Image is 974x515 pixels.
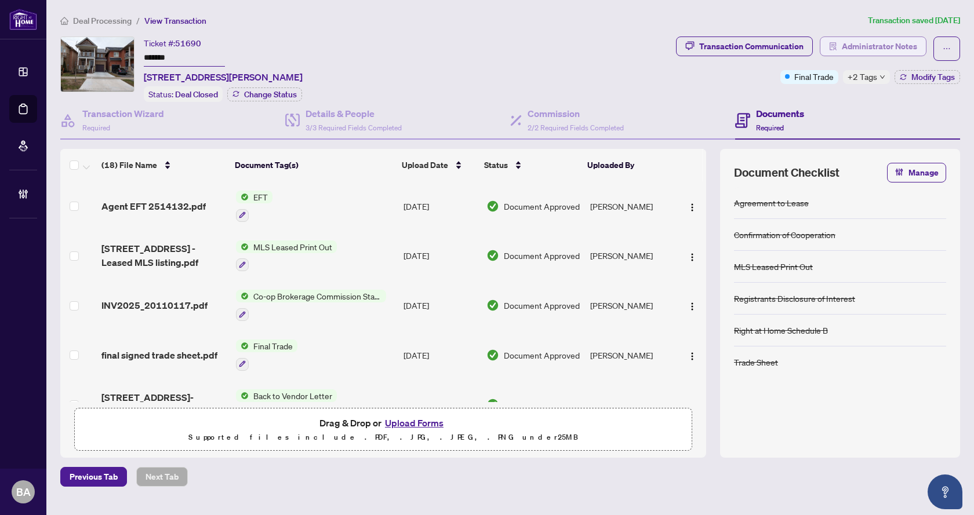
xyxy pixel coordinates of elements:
div: Registrants Disclosure of Interest [734,292,855,305]
th: Status [479,149,583,181]
span: Document Checklist [734,165,839,181]
button: Previous Tab [60,467,127,487]
span: MLS Leased Print Out [249,240,337,253]
button: Logo [683,197,702,216]
h4: Transaction Wizard [82,107,164,120]
td: [DATE] [399,280,482,330]
span: Administrator Notes [842,37,917,56]
span: (18) File Name [101,159,157,171]
span: View Transaction [144,16,206,26]
span: Upload Date [402,159,448,171]
span: Manage [908,163,939,182]
span: [STREET_ADDRESS] - Leased MLS listing.pdf [101,242,226,269]
h4: Details & People [306,107,402,120]
td: [DATE] [399,380,482,430]
span: Status [484,159,508,171]
span: Final Trade [794,70,834,83]
div: Ticket #: [144,36,201,50]
span: Previous Tab [70,467,118,486]
div: Confirmation of Cooperation [734,228,835,241]
button: Logo [683,395,702,414]
span: INV2025_20110117.pdf [101,298,208,312]
div: MLS Leased Print Out [734,260,813,273]
th: (18) File Name [97,149,230,181]
button: Modify Tags [895,70,960,84]
td: [PERSON_NAME] [586,231,677,281]
span: [STREET_ADDRESS][PERSON_NAME] [144,70,303,84]
div: Transaction Communication [699,37,804,56]
td: [DATE] [399,231,482,281]
span: Required [756,123,784,132]
img: Logo [688,401,697,411]
span: ellipsis [943,45,951,53]
span: Deal Processing [73,16,132,26]
button: Administrator Notes [820,36,926,56]
button: Status IconFinal Trade [236,339,297,371]
span: Back to Vendor Letter [249,389,337,402]
th: Document Tag(s) [230,149,397,181]
img: Logo [688,253,697,262]
article: Transaction saved [DATE] [868,14,960,27]
th: Upload Date [397,149,479,181]
img: IMG-X12254972_1.jpg [61,37,134,92]
span: 3/3 Required Fields Completed [306,123,402,132]
img: Logo [688,203,697,212]
span: +2 Tags [848,70,877,83]
span: Agent EFT 2514132.pdf [101,199,206,213]
span: Document Approved [504,398,580,411]
img: Status Icon [236,339,249,352]
td: [PERSON_NAME] [586,380,677,430]
img: Document Status [486,299,499,312]
img: Status Icon [236,290,249,302]
img: Document Status [486,398,499,411]
span: down [879,74,885,80]
button: Transaction Communication [676,36,813,56]
p: Supported files include .PDF, .JPG, .JPEG, .PNG under 25 MB [82,430,685,444]
button: Manage [887,163,946,182]
td: [PERSON_NAME] [586,280,677,330]
span: BA [16,484,31,500]
button: Status IconBack to Vendor Letter [236,389,337,421]
span: Drag & Drop or [319,415,447,430]
img: Logo [688,352,697,361]
span: EFT [249,191,272,203]
button: Logo [683,246,702,265]
div: Agreement to Lease [734,196,809,209]
img: Document Status [486,349,499,361]
button: Upload Forms [381,415,447,430]
img: Document Status [486,249,499,262]
span: 51690 [175,38,201,49]
h4: Documents [756,107,804,120]
span: 2/2 Required Fields Completed [528,123,624,132]
span: Deal Closed [175,89,218,100]
img: Status Icon [236,191,249,203]
button: Logo [683,346,702,364]
span: solution [829,42,837,50]
img: Logo [688,302,697,311]
th: Uploaded By [583,149,674,181]
span: home [60,17,68,25]
li: / [136,14,140,27]
span: Co-op Brokerage Commission Statement [249,290,386,302]
h4: Commission [528,107,624,120]
button: Status IconEFT [236,191,272,222]
div: Status: [144,86,223,102]
span: final signed trade sheet.pdf [101,348,217,362]
img: Status Icon [236,240,249,253]
button: Status IconCo-op Brokerage Commission Statement [236,290,386,321]
td: [DATE] [399,330,482,380]
span: Document Approved [504,299,580,312]
span: Drag & Drop orUpload FormsSupported files include .PDF, .JPG, .JPEG, .PNG under25MB [75,408,692,451]
img: Document Status [486,200,499,213]
span: Required [82,123,110,132]
span: Document Approved [504,249,580,262]
button: Change Status [227,87,302,101]
span: Final Trade [249,339,297,352]
span: Document Approved [504,200,580,213]
span: [STREET_ADDRESS]-BTV.pdf [101,390,226,418]
td: [PERSON_NAME] [586,330,677,380]
td: [DATE] [399,181,482,231]
span: Document Approved [504,349,580,361]
td: [PERSON_NAME] [586,181,677,231]
span: Change Status [244,90,297,98]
